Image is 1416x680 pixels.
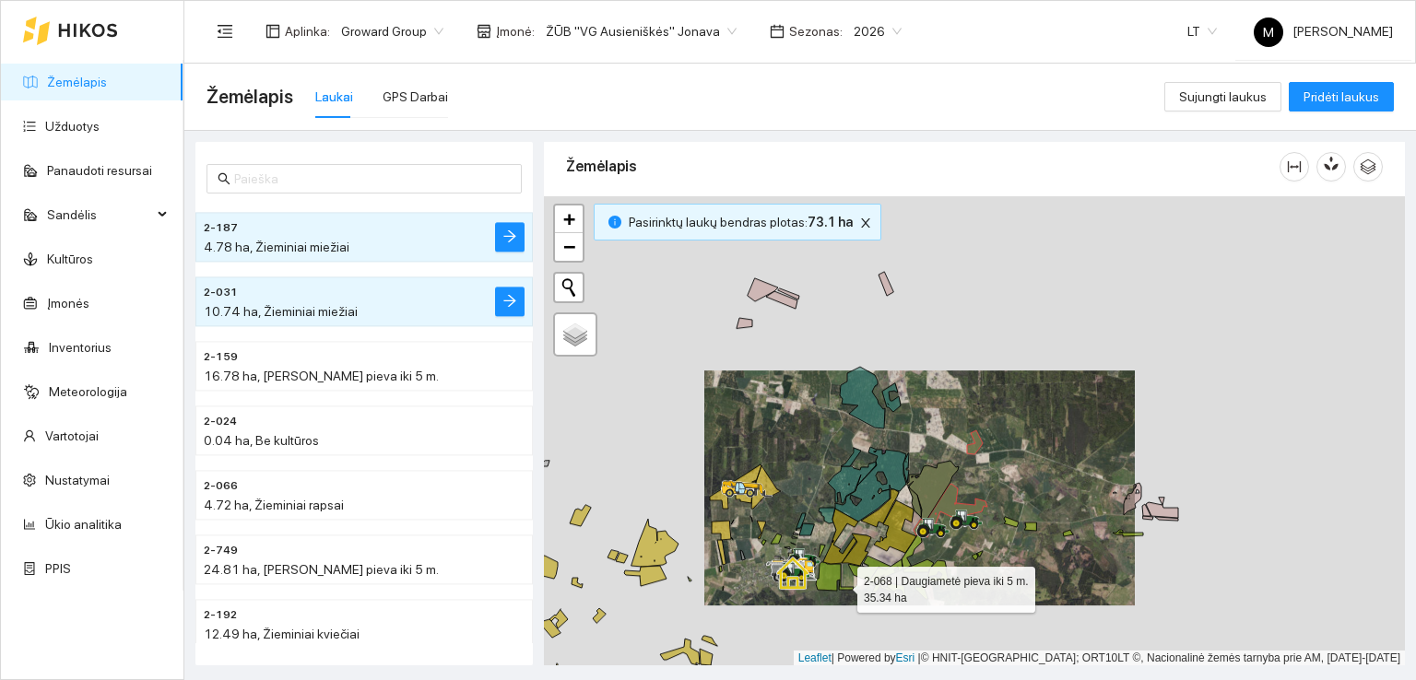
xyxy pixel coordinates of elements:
span: M [1263,18,1274,47]
a: Pridėti laukus [1289,89,1394,104]
button: close [855,212,877,234]
span: 2-024 [204,414,237,431]
span: arrow-right [502,293,517,311]
span: menu-fold [217,23,233,40]
a: Kultūros [47,252,93,266]
button: column-width [1280,152,1309,182]
a: Meteorologija [49,384,127,399]
span: 0.04 ha, Be kultūros [204,433,319,448]
span: LT [1187,18,1217,45]
span: Pasirinktų laukų bendras plotas : [629,212,853,232]
a: PPIS [45,561,71,576]
span: column-width [1280,159,1308,174]
input: Paieška [234,169,511,189]
span: − [563,235,575,258]
span: 2-187 [204,220,238,238]
a: Esri [896,651,915,664]
a: Panaudoti resursai [47,163,152,178]
span: search [218,172,230,185]
span: + [563,207,575,230]
a: Įmonės [47,296,89,311]
button: arrow-right [495,222,525,252]
a: Layers [555,314,596,355]
span: 2-031 [204,285,238,302]
span: Įmonė : [496,21,535,41]
span: 2-749 [204,543,238,560]
div: | Powered by © HNIT-[GEOGRAPHIC_DATA]; ORT10LT ©, Nacionalinė žemės tarnyba prie AM, [DATE]-[DATE] [794,651,1405,666]
span: 12.49 ha, Žieminiai kviečiai [204,627,360,641]
a: Vartotojai [45,428,99,443]
a: Zoom in [555,205,583,233]
span: 24.81 ha, [PERSON_NAME] pieva iki 5 m. [204,562,439,577]
span: 2-192 [204,607,237,625]
button: Pridėti laukus [1289,82,1394,111]
button: Initiate a new search [555,274,583,301]
a: Leaflet [798,651,832,664]
span: arrow-right [502,229,517,246]
div: Laukai [315,87,353,107]
span: 2-066 [204,478,238,496]
span: 2026 [854,18,902,45]
a: Užduotys [45,119,100,134]
span: 10.74 ha, Žieminiai miežiai [204,304,358,319]
span: [PERSON_NAME] [1254,24,1393,39]
span: 4.72 ha, Žieminiai rapsai [204,498,344,512]
a: Žemėlapis [47,75,107,89]
span: Aplinka : [285,21,330,41]
button: Sujungti laukus [1164,82,1281,111]
a: Ūkio analitika [45,517,122,532]
a: Inventorius [49,340,112,355]
span: close [855,217,876,229]
span: info-circle [608,216,621,229]
a: Nustatymai [45,473,110,487]
span: calendar [770,24,785,39]
span: 4.78 ha, Žieminiai miežiai [204,240,349,254]
span: Groward Group [341,18,443,45]
div: Žemėlapis [566,140,1280,193]
button: menu-fold [206,13,243,50]
button: arrow-right [495,287,525,316]
span: Žemėlapis [206,82,293,111]
b: 73.1 ha [808,215,853,229]
a: Zoom out [555,233,583,261]
span: 16.78 ha, [PERSON_NAME] pieva iki 5 m. [204,369,439,383]
span: shop [477,24,491,39]
span: layout [265,24,280,39]
a: Sujungti laukus [1164,89,1281,104]
span: 2-159 [204,349,238,367]
span: | [918,651,921,664]
span: Sezonas : [789,21,843,41]
span: Pridėti laukus [1304,87,1379,107]
span: ŽŪB "VG Ausieniškės" Jonava [546,18,737,45]
span: Sandėlis [47,196,152,233]
div: GPS Darbai [383,87,448,107]
span: Sujungti laukus [1179,87,1267,107]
